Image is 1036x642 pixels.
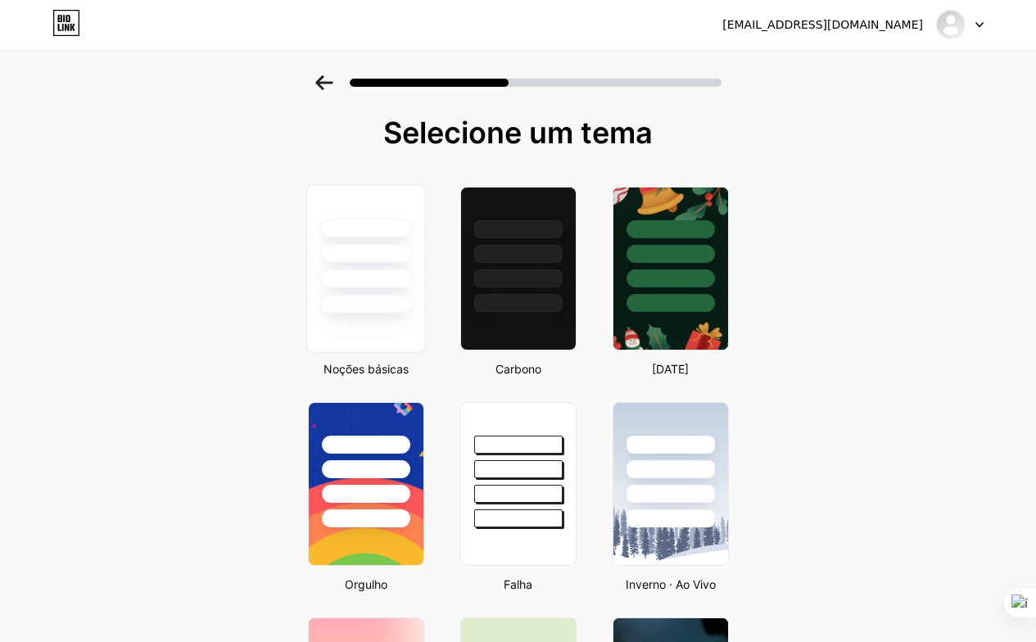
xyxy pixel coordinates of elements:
font: Selecione um tema [383,115,653,151]
font: [EMAIL_ADDRESS][DOMAIN_NAME] [722,18,923,31]
img: Emanuelle Amora de Moraes [935,9,966,40]
font: Inverno · Ao Vivo [626,577,716,591]
font: Orgulho [345,577,387,591]
font: Noções básicas [323,362,409,376]
font: [DATE] [652,362,689,376]
font: Falha [504,577,532,591]
font: Carbono [495,362,541,376]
